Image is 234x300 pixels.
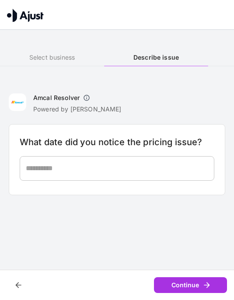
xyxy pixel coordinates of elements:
[20,135,214,149] h6: What date did you notice the pricing issue?
[33,93,80,102] h6: Amcal Resolver
[9,93,26,111] img: Amcal
[104,53,208,62] h6: Describe issue
[33,105,122,114] p: Powered by [PERSON_NAME]
[7,9,44,22] img: Ajust
[154,277,227,293] button: Continue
